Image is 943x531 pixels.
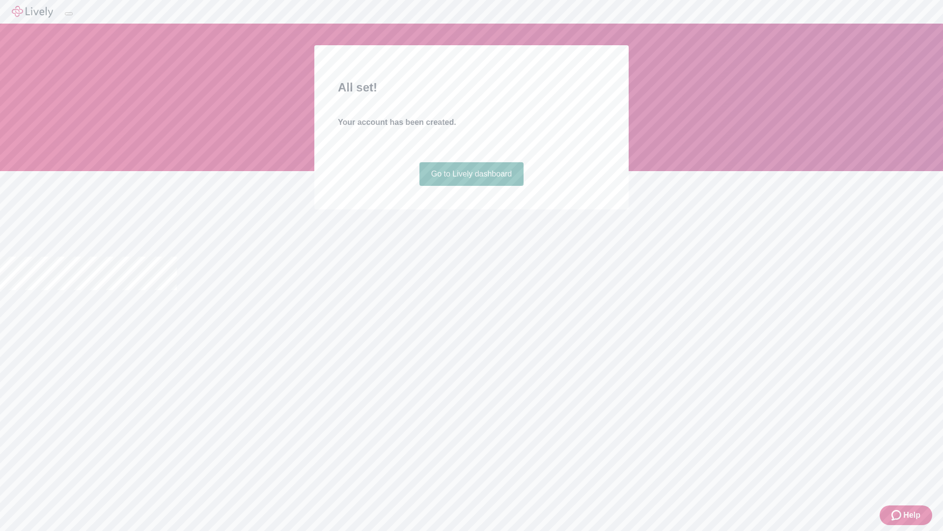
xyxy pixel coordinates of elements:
[65,12,73,15] button: Log out
[12,6,53,18] img: Lively
[903,509,920,521] span: Help
[338,117,605,128] h4: Your account has been created.
[338,79,605,96] h2: All set!
[419,162,524,186] a: Go to Lively dashboard
[891,509,903,521] svg: Zendesk support icon
[880,505,932,525] button: Zendesk support iconHelp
